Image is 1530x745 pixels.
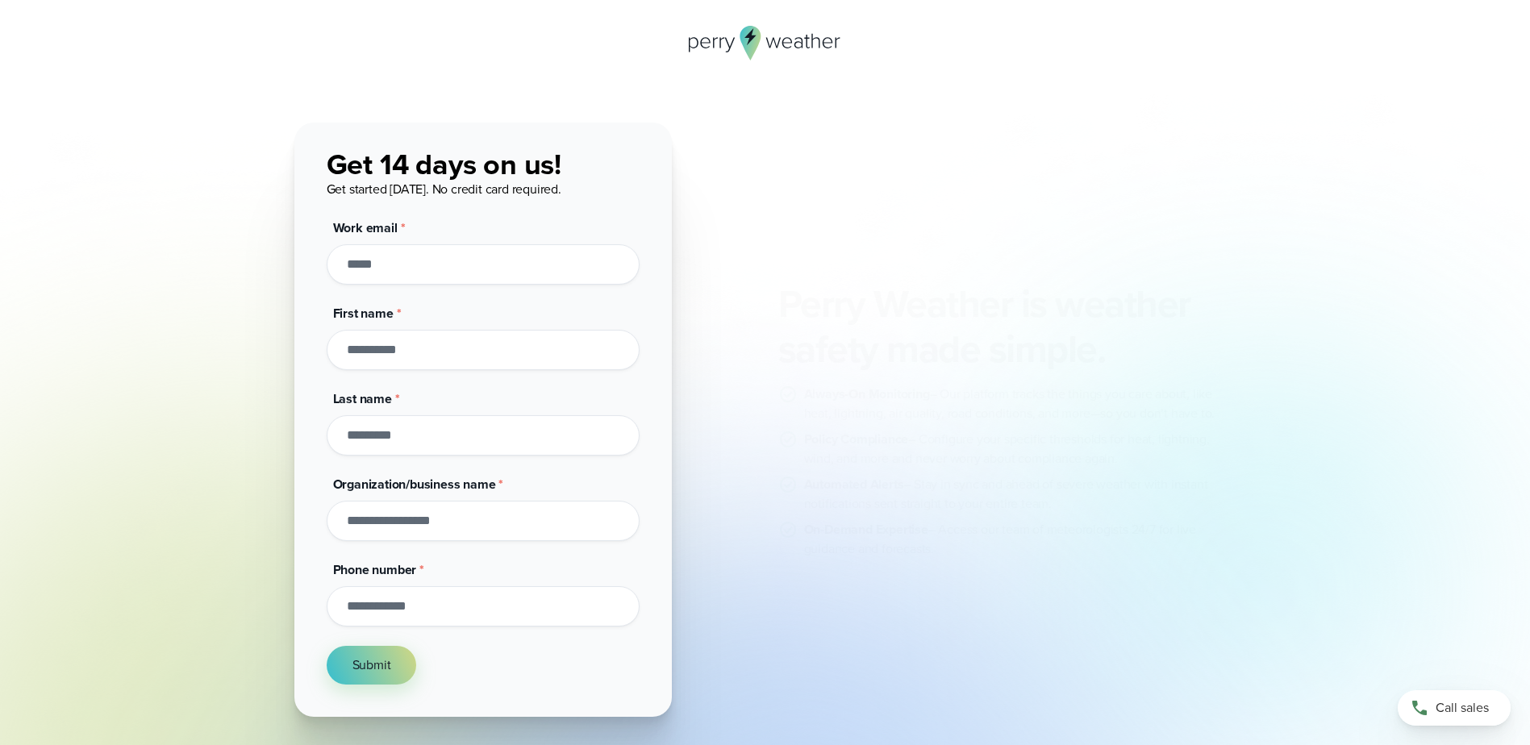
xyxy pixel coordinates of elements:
span: Call sales [1436,698,1489,718]
span: Work email [333,219,398,237]
button: Submit [327,646,417,685]
span: Submit [352,656,391,675]
span: Last name [333,389,392,408]
span: Get 14 days on us! [327,143,561,185]
span: Get started [DATE]. No credit card required. [327,180,561,198]
span: Organization/business name [333,475,496,493]
span: First name [333,304,394,323]
span: Phone number [333,560,417,579]
a: Call sales [1398,690,1511,726]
